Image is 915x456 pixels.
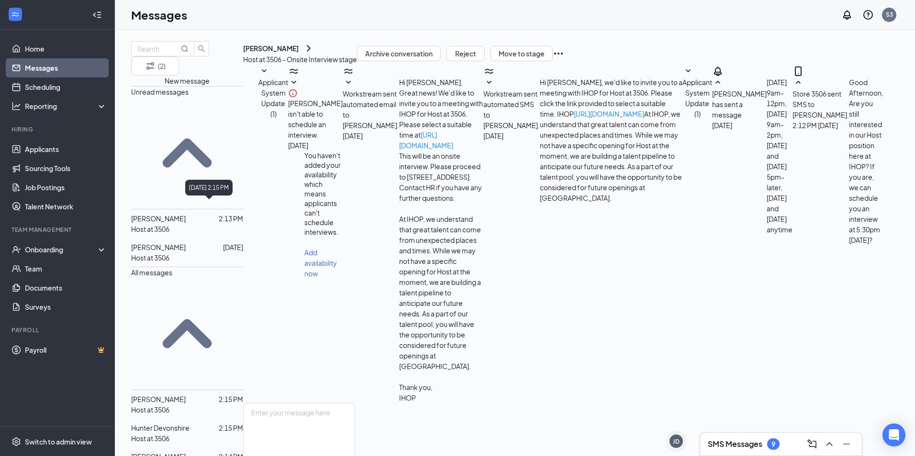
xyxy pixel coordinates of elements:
[483,89,540,130] span: Workstream sent automated SMS to [PERSON_NAME].
[708,439,762,449] h3: SMS Messages
[131,268,172,277] span: All messages
[223,242,243,252] p: [DATE]
[131,224,169,234] p: Host at 3506
[886,11,893,19] div: S3
[219,213,243,224] p: 2:13 PM
[822,436,837,452] button: ChevronUp
[862,9,874,21] svg: QuestionInfo
[145,60,156,72] svg: Filter
[771,440,775,448] div: 9
[25,197,107,216] a: Talent Network
[11,101,21,111] svg: Analysis
[483,65,495,77] svg: WorkstreamLogo
[682,78,712,118] span: Applicant System Update (1)
[258,78,288,118] span: Applicant System Update (1)
[399,77,483,87] p: Hi [PERSON_NAME],
[185,180,233,195] div: [DATE] 2:15 PM
[849,78,883,244] span: Good Afternoon, Are you still interested in our Host position here at IHOP? If you are, we can sc...
[303,43,314,54] svg: ChevronRight
[288,88,298,98] svg: Info
[288,99,343,139] span: [PERSON_NAME] isn't able to schedule an interview.
[399,130,453,150] a: [URL][DOMAIN_NAME]
[399,382,483,392] p: Thank you,
[288,140,308,151] span: [DATE]
[288,77,300,88] svg: SmallChevronDown
[574,109,644,118] a: [URL][DOMAIN_NAME]
[767,78,792,234] span: [DATE] 9am- 12pm, [DATE] 9am- 2pm, [DATE] and [DATE] 5pm- later, [DATE] and [DATE] anytime
[131,395,186,403] span: [PERSON_NAME]
[92,10,102,20] svg: Collapse
[399,392,483,403] p: IHOP
[25,340,107,359] a: PayrollCrown
[25,101,107,111] div: Reporting
[131,87,189,96] span: Unread messages
[399,214,483,371] p: At IHOP, we understand that great talent can come from unexpected places and times. While we may ...
[673,437,680,445] div: JD
[540,78,682,202] span: Hi [PERSON_NAME], we'd like to invite you to a meeting with IHOP for Host at 3506. Please click t...
[841,438,852,450] svg: Minimize
[11,245,21,254] svg: UserCheck
[11,10,20,19] svg: WorkstreamLogo
[11,226,105,234] div: Team Management
[25,39,107,58] a: Home
[343,89,399,130] span: Workstream sent automated email to [PERSON_NAME].
[131,243,186,251] span: [PERSON_NAME]
[882,423,905,446] div: Open Intercom Messenger
[25,259,107,278] a: Team
[553,48,564,59] svg: Ellipses
[25,297,107,316] a: Surveys
[131,97,243,209] svg: SmallChevronUp
[483,77,495,88] svg: SmallChevronDown
[682,65,694,77] svg: SmallChevronDown
[399,87,483,151] p: Great news! We'd like to invite you to a meeting with IHOP for Host at 3506. Please select a suit...
[304,248,337,278] a: Add availability now
[792,77,804,88] svg: SmallChevronUp
[131,56,179,76] button: Filter (2)
[131,278,243,390] svg: SmallChevronUp
[824,438,835,450] svg: ChevronUp
[343,130,363,141] span: [DATE]
[806,438,818,450] svg: ComposeMessage
[357,46,441,61] button: Archive conversation
[243,54,357,65] p: Host at 3506 - Onsite Interview stage
[219,394,243,404] p: 2:15 PM
[194,41,209,56] button: search
[11,437,21,446] svg: Settings
[25,278,107,297] a: Documents
[25,245,99,254] div: Onboarding
[131,404,169,415] p: Host at 3506
[343,77,354,88] svg: SmallChevronDown
[304,151,343,237] div: You haven't added your availability which means applicants can't schedule interviews.
[288,65,300,77] svg: WorkstreamLogo
[25,58,107,77] a: Messages
[804,436,820,452] button: ComposeMessage
[792,65,804,77] svg: MobileSms
[712,120,732,130] span: [DATE]
[243,43,299,53] div: [PERSON_NAME]
[682,65,712,119] button: SmallChevronDownApplicant System Update (1)
[446,46,485,61] button: Reject
[11,326,105,334] div: Payroll
[194,45,209,53] span: search
[25,140,107,159] a: Applicants
[399,151,483,203] p: This will be an onsite interview. Please proceed to [STREET_ADDRESS]. Contact HR if you have any ...
[137,43,179,54] input: Search
[131,433,169,444] p: Host at 3506
[712,89,767,119] span: [PERSON_NAME] has sent a message
[839,436,854,452] button: Minimize
[25,77,107,97] a: Scheduling
[181,45,189,53] svg: MagnifyingGlass
[792,120,838,130] span: [DATE] 2:12 PM
[25,178,107,197] a: Job Postings
[131,252,169,263] p: Host at 3506
[131,214,186,223] span: [PERSON_NAME]
[491,46,553,61] button: Move to stage
[25,159,107,178] a: Sourcing Tools
[25,437,92,446] div: Switch to admin view
[712,77,724,88] svg: SmallChevronUp
[131,423,190,432] span: Hunter Devonshire
[712,65,724,77] svg: Bell
[343,65,354,77] svg: WorkstreamLogo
